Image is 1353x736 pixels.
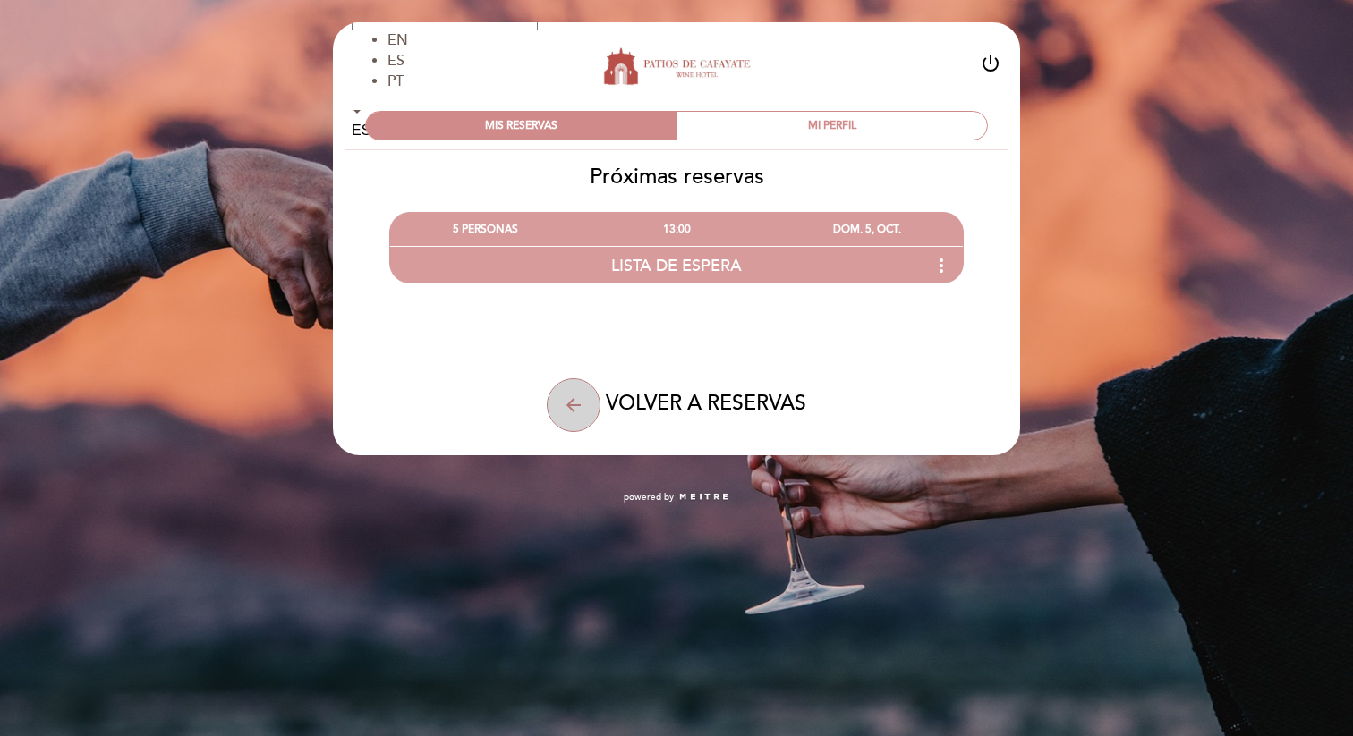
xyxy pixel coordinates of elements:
[624,491,729,503] a: powered by
[366,112,676,140] div: MIS RESERVAS
[563,394,584,416] i: arrow_back
[332,164,1021,190] h2: Próximas reservas
[565,42,788,91] a: Restaurante [GEOGRAPHIC_DATA][PERSON_NAME] - Patios de Cafayate
[387,72,404,90] span: PT
[581,213,771,246] div: 13:00
[931,255,952,276] i: more_vert
[390,213,581,246] div: 5 PERSONAS
[387,52,404,70] span: ES
[387,31,408,49] span: EN
[676,112,987,140] div: MI PERFIL
[980,53,1001,80] button: power_settings_new
[772,213,963,246] div: DOM. 5, OCT.
[547,378,600,432] button: arrow_back
[624,491,674,503] span: powered by
[611,256,742,275] span: LISTA DE ESPERA
[678,493,729,502] img: MEITRE
[606,391,806,416] span: VOLVER A RESERVAS
[980,53,1001,74] i: power_settings_new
